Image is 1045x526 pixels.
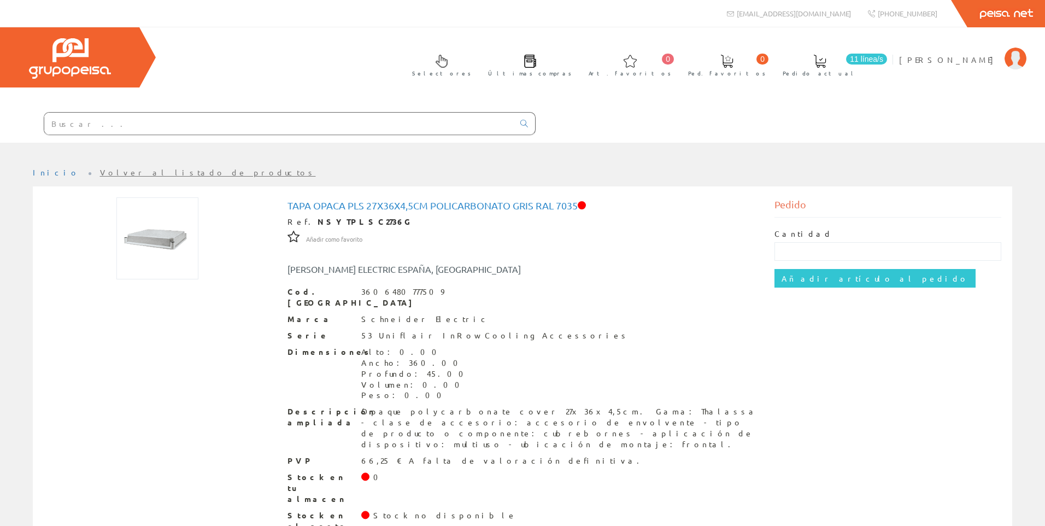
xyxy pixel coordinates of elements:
[287,217,758,227] div: Ref.
[361,287,444,297] div: 3606480777509
[373,472,385,483] div: 0
[361,455,646,466] div: 66,25 € A falta de valoración definitiva.
[361,347,470,358] div: Alto: 0.00
[361,330,629,341] div: 53 Uniflair InRow Cooling Accessories
[412,68,471,79] span: Selectores
[287,330,353,341] span: Serie
[279,263,563,276] div: [PERSON_NAME] ELECTRIC ESPAÑA, [GEOGRAPHIC_DATA]
[116,197,198,279] img: Foto artículo Tapa opaca PLS 27x36x4,5cm policarbonato gris RAL 7035 (150x150)
[662,54,674,65] span: 0
[783,68,857,79] span: Pedido actual
[488,68,572,79] span: Últimas compras
[287,347,353,358] span: Dimensiones
[361,358,470,369] div: Ancho: 360.00
[287,314,353,325] span: Marca
[899,54,999,65] span: [PERSON_NAME]
[688,68,766,79] span: Ped. favoritos
[287,472,353,505] span: Stock en tu almacen
[100,167,316,177] a: Volver al listado de productos
[774,269,976,288] input: Añadir artículo al pedido
[756,54,768,65] span: 0
[373,510,516,521] div: Stock no disponible
[318,217,412,226] strong: NSYTPLSC2736G
[361,379,470,390] div: Volumen: 0.00
[44,113,514,135] input: Buscar ...
[33,167,79,177] a: Inicio
[772,45,890,83] a: 11 línea/s Pedido actual
[306,235,362,244] span: Añadir como favorito
[361,390,470,401] div: Peso: 0.00
[401,45,477,83] a: Selectores
[29,38,111,79] img: Grupo Peisa
[774,229,832,239] label: Cantidad
[737,9,851,18] span: [EMAIL_ADDRESS][DOMAIN_NAME]
[846,54,887,65] span: 11 línea/s
[477,45,577,83] a: Últimas compras
[306,233,362,243] a: Añadir como favorito
[878,9,937,18] span: [PHONE_NUMBER]
[361,369,470,379] div: Profundo: 45.00
[589,68,671,79] span: Art. favoritos
[287,406,353,428] span: Descripción ampliada
[287,455,353,466] span: PVP
[361,406,758,450] div: Opaque polycarbonate cover 27x36x4,5cm. Gama: Thalassa - clase de accesorio: accesorio de envolve...
[287,287,353,308] span: Cod. [GEOGRAPHIC_DATA]
[287,200,758,211] h1: Tapa opaca PLS 27x36x4,5cm policarbonato gris RAL 7035
[899,45,1026,56] a: [PERSON_NAME]
[774,197,1002,218] div: Pedido
[361,314,490,325] div: Schneider Electric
